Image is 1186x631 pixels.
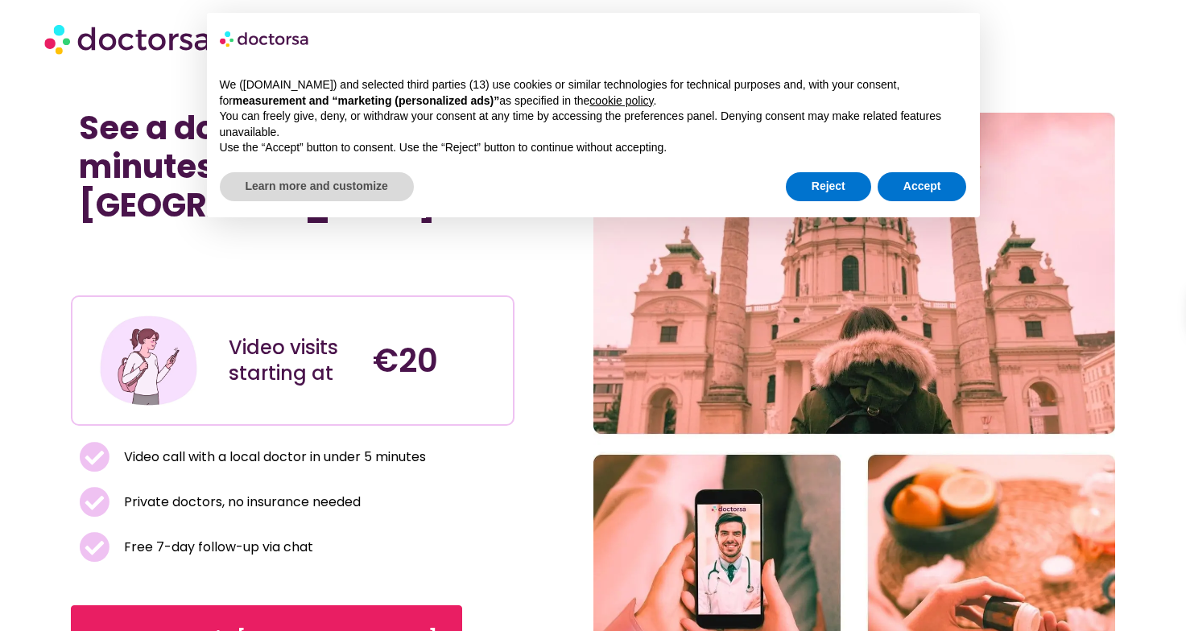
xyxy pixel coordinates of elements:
[97,309,200,411] img: Illustration depicting a young woman in a casual outfit, engaged with her smartphone. She has a p...
[120,536,313,559] span: Free 7-day follow-up via chat
[220,109,967,140] p: You can freely give, deny, or withdraw your consent at any time by accessing the preferences pane...
[589,94,653,107] a: cookie policy
[220,77,967,109] p: We ([DOMAIN_NAME]) and selected third parties (13) use cookies or similar technologies for techni...
[233,94,499,107] strong: measurement and “marketing (personalized ads)”
[79,241,320,260] iframe: Customer reviews powered by Trustpilot
[79,109,506,225] h1: See a doctor online in minutes in [GEOGRAPHIC_DATA]
[373,341,501,380] h4: €20
[229,335,357,386] div: Video visits starting at
[220,140,967,156] p: Use the “Accept” button to consent. Use the “Reject” button to continue without accepting.
[120,491,361,513] span: Private doctors, no insurance needed
[220,172,414,201] button: Learn more and customize
[786,172,871,201] button: Reject
[79,260,506,279] iframe: Customer reviews powered by Trustpilot
[120,446,426,468] span: Video call with a local doctor in under 5 minutes
[220,26,310,52] img: logo
[878,172,967,201] button: Accept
